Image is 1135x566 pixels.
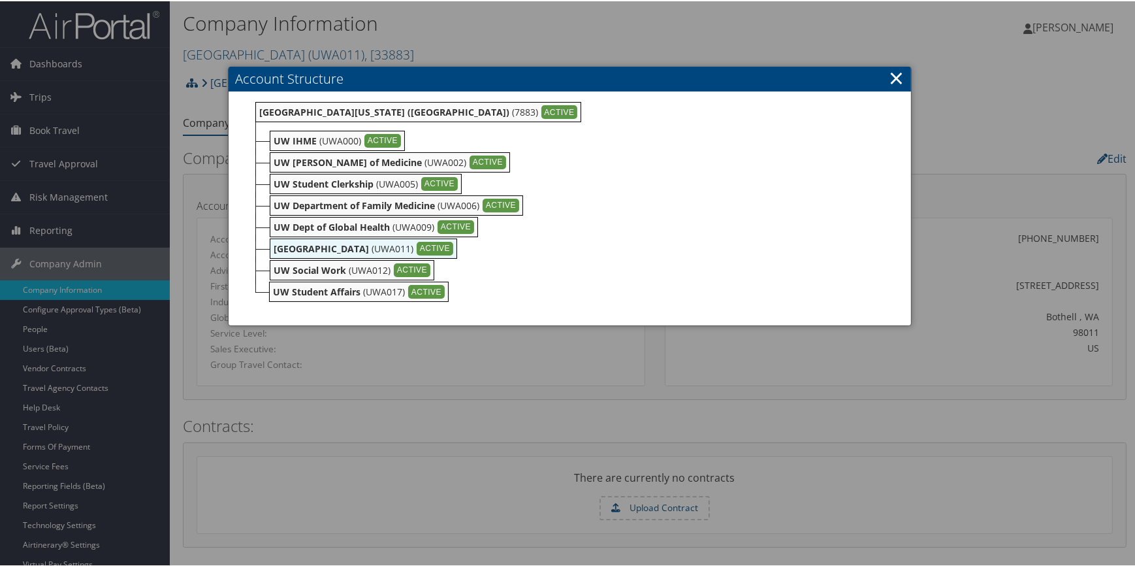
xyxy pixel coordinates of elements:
[541,104,578,118] div: ACTIVE
[274,155,422,167] b: UW [PERSON_NAME] of Medicine
[229,65,911,90] h3: Account Structure
[470,154,506,169] div: ACTIVE
[274,133,317,146] b: UW IHME
[408,284,445,298] div: ACTIVE
[269,280,449,301] div: (UWA017)
[274,220,390,232] b: UW Dept of Global Health
[274,176,374,189] b: UW Student Clerkship
[259,105,509,117] b: [GEOGRAPHIC_DATA][US_STATE] ([GEOGRAPHIC_DATA])
[270,216,478,236] div: (UWA009)
[274,198,435,210] b: UW Department of Family Medicine
[394,262,430,276] div: ACTIVE
[889,63,904,90] a: ×
[228,65,912,325] div: Account Structure
[421,176,458,190] div: ACTIVE
[438,219,474,233] div: ACTIVE
[483,197,519,212] div: ACTIVE
[270,129,405,150] div: (UWA000)
[270,173,462,193] div: (UWA005)
[274,263,346,275] b: UW Social Work
[255,101,582,121] div: (7883)
[364,133,401,147] div: ACTIVE
[270,194,523,214] div: (UWA006)
[270,237,457,258] div: (UWA011)
[270,151,510,171] div: (UWA002)
[274,241,369,254] b: [GEOGRAPHIC_DATA]
[273,284,360,297] b: UW Student Affairs
[417,241,453,255] div: ACTIVE
[270,259,434,279] div: (UWA012)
